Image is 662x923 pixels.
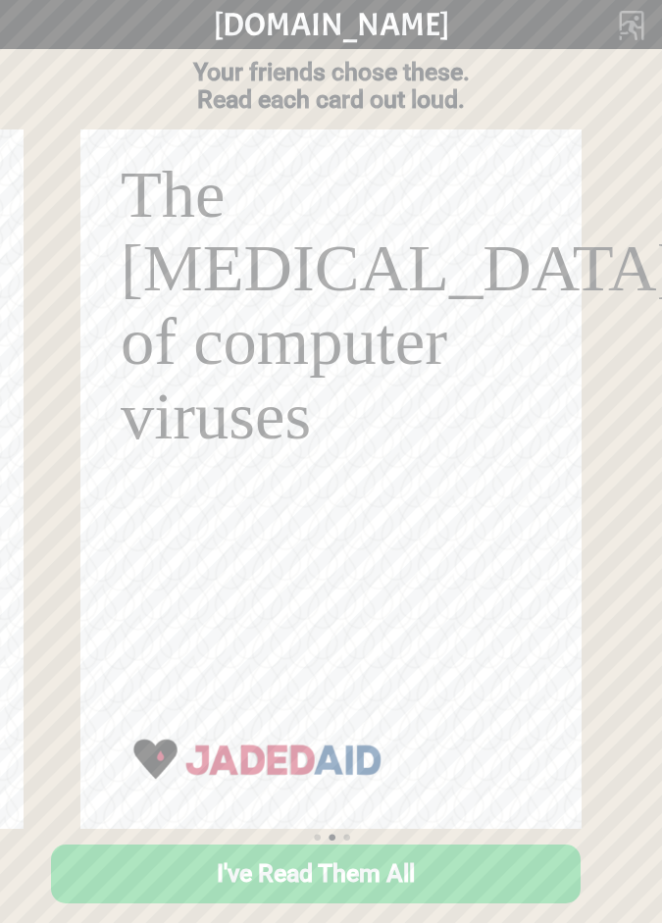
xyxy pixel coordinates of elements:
p: The [MEDICAL_DATA] of computer viruses [121,158,522,454]
span: · [325,795,330,883]
img: GKwbXo2Xa3-vMuyXJE3nN-0mXB7fgV8p-WYZ3zVbj3m-hBvRS6r6bM.png [80,129,582,829]
button: I've Read Them All [51,845,581,903]
a: [DOMAIN_NAME] [214,4,449,45]
span: · [339,795,344,883]
span: · [310,795,315,883]
img: exit.png [612,6,661,45]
